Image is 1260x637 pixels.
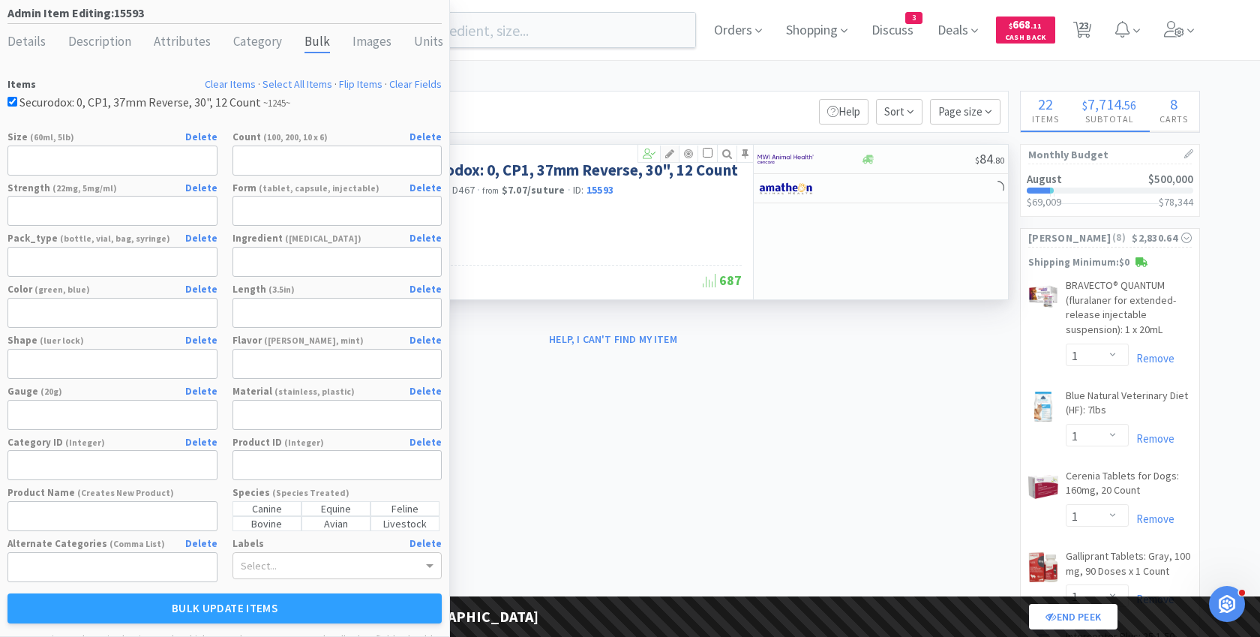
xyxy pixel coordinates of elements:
[259,182,379,194] span: ( tablet, capsule, injectable )
[1129,592,1174,606] a: Remove
[757,177,814,200] img: 3331a67d23dc422aa21b1ec98afbf632_11.png
[409,181,442,197] a: Delete
[477,183,480,197] span: ·
[263,131,328,143] span: ( 100, 200, 10 x 6 )
[7,485,217,501] label: Product Name
[876,99,922,125] span: Sort
[30,131,74,143] span: ( 60ml, 5lb )
[1066,389,1192,424] a: Blue Natural Veterinary Diet (HF): 7lbs
[232,485,349,501] label: Species
[1021,255,1199,271] p: Shipping Minimum: $0
[1028,145,1192,164] h1: Monthly Budget
[409,536,442,552] a: Delete
[109,538,165,549] span: ( Comma List )
[586,183,613,197] span: 15593
[185,333,217,349] a: Delete
[232,231,442,247] label: Ingredient
[232,501,301,516] div: Canine
[1005,34,1046,44] span: Cash Back
[703,272,742,289] span: 687
[1021,164,1199,216] a: August$500,000$69,009$78,344
[7,92,442,113] label: Securodox: 0, CP1, 37mm Reverse, 30", 12 Count
[232,536,442,552] label: Labels
[262,77,332,91] a: Select All Items
[1030,21,1042,31] span: . 11
[185,384,217,400] a: Delete
[185,181,217,197] a: Delete
[1147,112,1199,126] h4: Carts
[233,32,282,53] div: Category
[232,130,442,146] label: Count
[502,183,565,197] strong: $7.07 / suture
[1148,172,1193,186] span: $500,000
[1111,230,1132,245] span: ( 8 )
[7,593,442,623] button: Bulk Update Items
[7,32,46,53] div: Details
[7,77,36,91] strong: Items
[573,183,613,197] span: ID:
[1067,26,1098,39] a: 23
[7,536,217,552] label: Alternate Categories
[1028,552,1058,582] img: 357e5081654b4efeaae4e809bbbb7a5a_207352.jpeg
[409,282,442,298] a: Delete
[409,333,442,349] a: Delete
[40,386,62,397] span: ( 20g )
[540,326,686,352] button: Help, I can't find my item
[1087,95,1121,113] span: 7,714
[1028,230,1111,246] span: [PERSON_NAME]
[232,435,442,451] label: Product ID
[1027,173,1062,185] h2: August
[865,24,919,38] a: Discuss3
[993,155,1004,166] span: . 80
[1159,197,1193,207] h3: $
[930,99,1000,125] span: Page size
[232,384,442,400] label: Material
[370,516,439,531] div: Livestock
[232,516,301,531] div: Bovine
[7,231,217,247] label: Pack_type
[819,99,868,125] p: Help
[232,333,442,349] label: Flavor
[285,233,361,244] span: ( [MEDICAL_DATA] )
[1028,392,1058,422] img: db45b5dd77ef4c6da8b6e5d65bd8be64_386017.jpeg
[301,501,370,516] div: Equine
[1129,431,1174,446] a: Remove
[389,77,442,91] a: Clear Fields
[1066,278,1192,343] a: BRAVECTO® QUANTUM (fluralaner for extended-release injectable suspension): 1 x 20mL
[304,32,330,53] div: Bulk
[1038,95,1053,113] span: 22
[274,386,355,397] span: ( stainless, plastic )
[409,231,442,247] a: Delete
[232,181,442,197] label: Form
[7,97,17,107] input: Securodox: 0, CP1, 37mm Reverse, 30", 12 Count ~1245~
[1124,98,1136,113] span: 56
[906,13,922,23] span: 3
[185,282,217,298] a: Delete
[1029,604,1117,629] a: End Peek
[7,384,217,400] label: Gauge
[268,284,295,295] span: ( 3.5in )
[352,32,391,53] div: Images
[339,77,382,91] a: Flip Items
[1132,230,1192,246] div: $2,830.64
[205,77,256,91] a: Clear Items
[370,501,439,516] div: Feline
[1009,17,1042,32] span: 668
[7,333,217,349] label: Shape
[1009,21,1012,31] span: $
[154,32,211,53] div: Attributes
[52,182,117,194] span: ( 22mg, 5mg/ml )
[232,282,442,298] label: Length
[301,516,370,531] div: Avian
[264,335,364,346] span: ( [PERSON_NAME], mint )
[1129,351,1174,365] a: Remove
[233,553,442,578] div: Select...
[185,130,217,146] a: Delete
[414,32,443,53] div: Units
[1082,98,1087,113] span: $
[1028,472,1058,502] img: 3908bdf5bb6747959f96d5d042e9bdf3_562750.jpeg
[757,148,814,170] img: f6b2451649754179b5b4e0c70c3f7cb0_2.png
[1209,586,1245,622] iframe: Intercom live chat
[406,160,738,180] a: Securodox: 0, CP1, 37mm Reverse, 30", 12 Count
[1027,195,1061,209] span: $69,009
